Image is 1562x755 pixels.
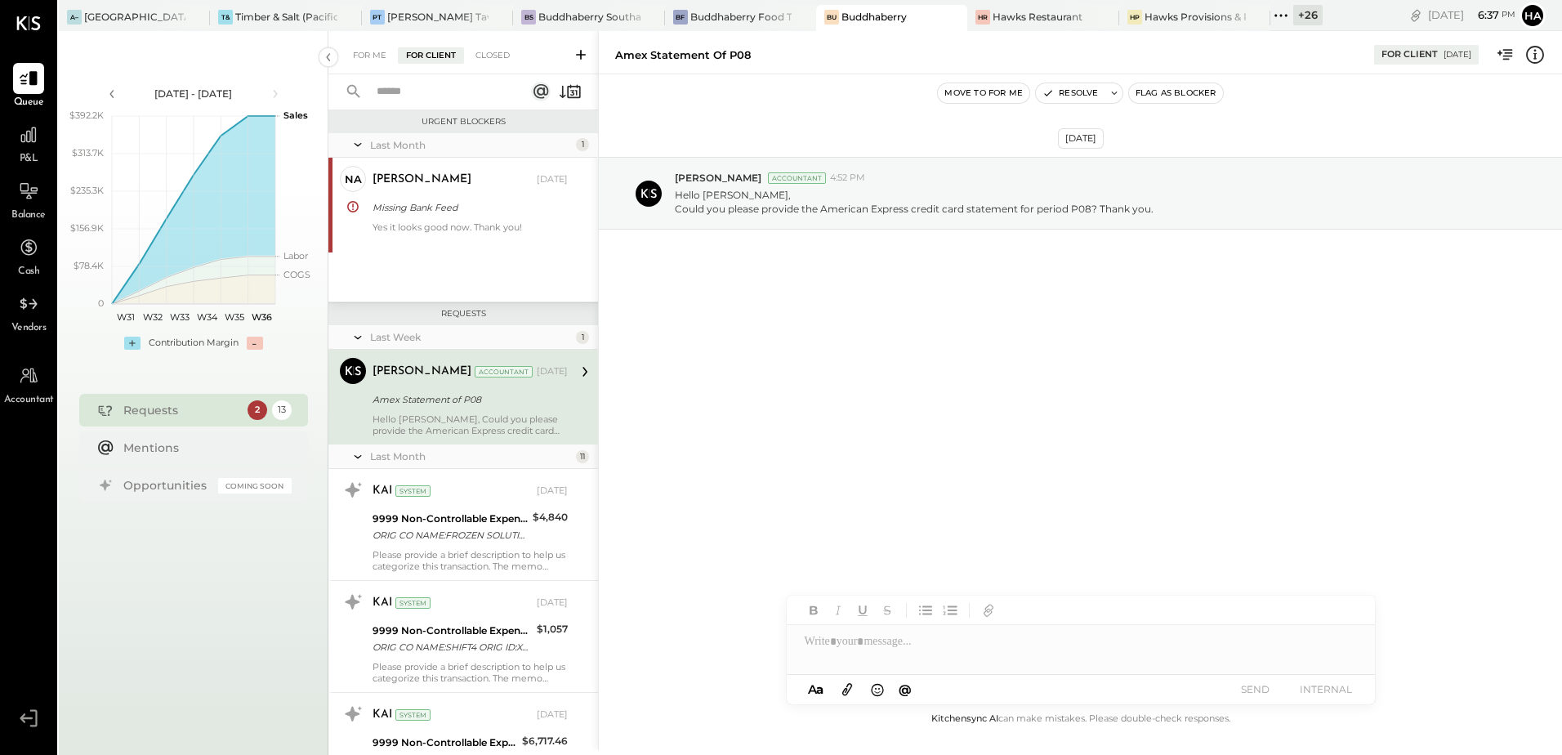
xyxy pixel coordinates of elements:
button: @ [894,679,917,699]
div: Hello [PERSON_NAME], Could you please provide the American Express credit card statement for peri... [373,413,568,436]
div: Closed [467,47,518,64]
div: Please provide a brief description to help us categorize this transaction. The memo might be help... [373,549,568,572]
div: KAI [373,483,392,499]
button: Ordered List [939,600,961,621]
div: [DATE] [537,365,568,378]
div: [DATE] [537,485,568,498]
button: Underline [852,600,873,621]
div: [PERSON_NAME] [373,172,471,188]
div: [DATE] [1428,7,1515,23]
text: W35 [225,311,244,323]
div: [GEOGRAPHIC_DATA] – [GEOGRAPHIC_DATA] [84,10,185,24]
div: BF [673,10,688,25]
div: ORIG CO NAME:SHIFT4 ORIG ID:XXXXXX5739 DESC DATE:250731 CO ENTRY DESCR:FEES SEC:CCD TRACE#:XXXXXX... [373,639,532,655]
button: INTERNAL [1293,678,1359,700]
div: Amex Statement of P08 [373,391,563,408]
div: Amex Statement of P08 [615,47,751,63]
button: Flag as Blocker [1129,83,1223,103]
div: Opportunities [123,477,210,494]
text: $156.9K [70,222,104,234]
div: Accountant [768,172,826,184]
a: Accountant [1,360,56,408]
div: For Client [1381,48,1438,61]
text: W34 [197,311,218,323]
span: a [816,681,823,697]
text: W31 [116,311,134,323]
div: 13 [272,400,292,420]
div: [DATE] - [DATE] [124,87,263,101]
button: Italic [828,600,849,621]
span: 4:52 PM [830,172,865,185]
text: Labor [283,250,308,261]
text: 0 [98,297,104,309]
div: HP [1127,10,1142,25]
div: + [124,337,141,350]
div: T& [218,10,233,25]
div: $6,717.46 [522,733,568,749]
button: Resolve [1036,83,1105,103]
text: $313.7K [72,147,104,159]
a: Queue [1,63,56,110]
text: $78.4K [74,260,104,271]
div: 9999 Non-Controllable Expenses:Other Income and Expenses:To Be Classified P&L [373,623,532,639]
div: 9999 Non-Controllable Expenses:Other Income and Expenses:To Be Classified P&L [373,735,517,751]
div: Requests [123,402,239,418]
div: 1 [576,331,589,344]
a: P&L [1,119,56,167]
text: Sales [283,109,308,121]
div: Timber & Salt (Pacific Dining CA1 LLC) [235,10,337,24]
a: Vendors [1,288,56,336]
button: Strikethrough [877,600,898,621]
button: Ha [1520,2,1546,29]
button: Move to for me [938,83,1029,103]
text: W36 [251,311,271,323]
div: Last Month [370,449,572,463]
button: Aa [803,681,829,699]
div: HR [975,10,990,25]
div: System [395,709,431,721]
div: 11 [576,450,589,463]
span: P&L [20,152,38,167]
div: Coming Soon [218,478,292,494]
div: [PERSON_NAME] Tavern [387,10,489,24]
div: Missing Bank Feed [373,199,563,216]
div: $4,840 [533,509,568,525]
div: A– [67,10,82,25]
div: KAI [373,707,392,723]
span: Cash [18,265,39,279]
div: [DATE] [537,596,568,610]
div: For Me [345,47,395,64]
p: Hello [PERSON_NAME], Could you please provide the American Express credit card statement for peri... [675,188,1154,216]
div: Requests [337,308,590,319]
div: [DATE] [537,173,568,186]
div: Contribution Margin [149,337,239,350]
text: W32 [143,311,163,323]
div: [DATE] [537,708,568,721]
button: Unordered List [915,600,936,621]
div: BS [521,10,536,25]
div: $1,057 [537,621,568,637]
div: copy link [1408,7,1424,24]
div: Hawks Provisions & Public House [1145,10,1246,24]
div: - [247,337,263,350]
div: na [345,172,362,187]
span: Balance [11,208,46,223]
div: [PERSON_NAME] [373,364,471,380]
text: COGS [283,269,310,280]
span: Queue [14,96,44,110]
div: System [395,485,431,497]
a: Balance [1,176,56,223]
span: [PERSON_NAME] [675,171,761,185]
div: KAI [373,595,392,611]
span: Accountant [4,393,54,408]
div: Yes it looks good now. Thank you! [373,221,568,244]
div: Urgent Blockers [337,116,590,127]
div: Last Week [370,330,572,344]
div: 2 [248,400,267,420]
div: For Client [398,47,464,64]
div: PT [370,10,385,25]
div: ORIG CO NAME:FROZEN SOLUTIONS ORIG ID:XXXXXX6202 DESC DATE:250801 CO ENTRY DESCR:SALE SEC:CCD TRA... [373,527,528,543]
div: Mentions [123,440,283,456]
span: @ [899,681,912,697]
div: Hawks Restaurant [993,10,1082,24]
